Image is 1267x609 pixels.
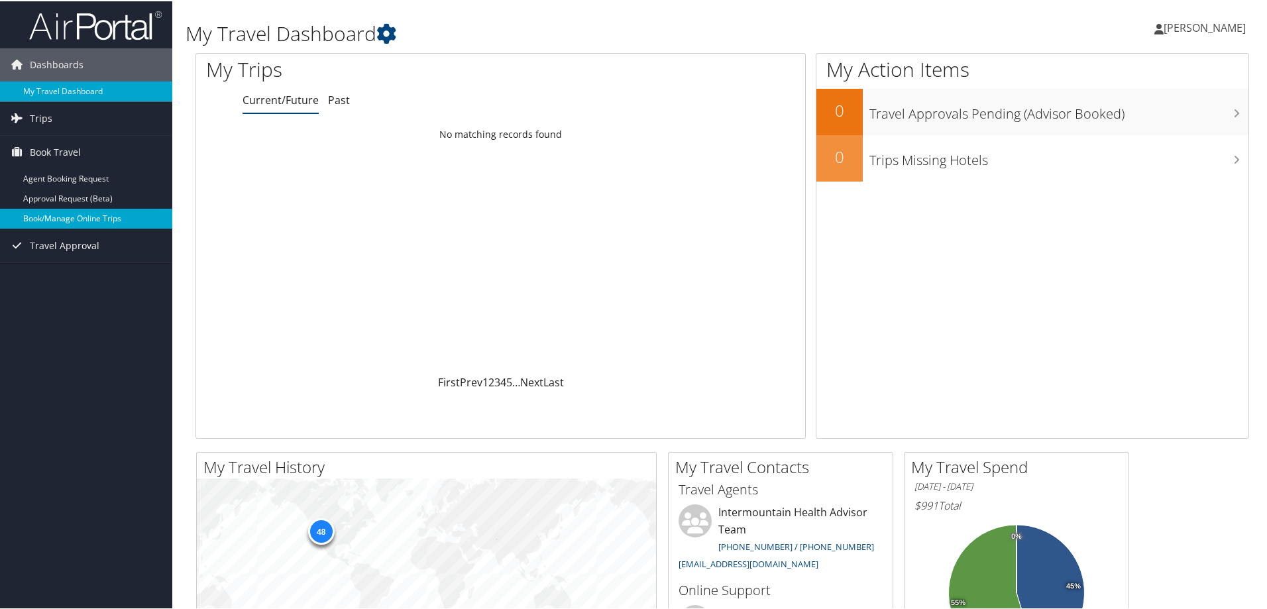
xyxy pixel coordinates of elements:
[243,91,319,106] a: Current/Future
[500,374,506,388] a: 4
[494,374,500,388] a: 3
[30,135,81,168] span: Book Travel
[512,374,520,388] span: …
[816,98,863,121] h2: 0
[520,374,543,388] a: Next
[718,539,874,551] a: [PHONE_NUMBER] / [PHONE_NUMBER]
[869,97,1248,122] h3: Travel Approvals Pending (Advisor Booked)
[914,479,1119,492] h6: [DATE] - [DATE]
[30,47,83,80] span: Dashboards
[951,598,965,606] tspan: 55%
[488,374,494,388] a: 2
[816,134,1248,180] a: 0Trips Missing Hotels
[506,374,512,388] a: 5
[914,497,938,512] span: $991
[29,9,162,40] img: airportal-logo.png
[816,54,1248,82] h1: My Action Items
[186,19,901,46] h1: My Travel Dashboard
[438,374,460,388] a: First
[675,455,893,477] h2: My Travel Contacts
[543,374,564,388] a: Last
[328,91,350,106] a: Past
[1164,19,1246,34] span: [PERSON_NAME]
[203,455,656,477] h2: My Travel History
[679,557,818,569] a: [EMAIL_ADDRESS][DOMAIN_NAME]
[679,580,883,598] h3: Online Support
[816,144,863,167] h2: 0
[30,228,99,261] span: Travel Approval
[482,374,488,388] a: 1
[816,87,1248,134] a: 0Travel Approvals Pending (Advisor Booked)
[196,121,805,145] td: No matching records found
[914,497,1119,512] h6: Total
[206,54,541,82] h1: My Trips
[460,374,482,388] a: Prev
[911,455,1129,477] h2: My Travel Spend
[679,479,883,498] h3: Travel Agents
[672,503,889,574] li: Intermountain Health Advisor Team
[30,101,52,134] span: Trips
[307,517,334,543] div: 48
[1011,531,1022,539] tspan: 0%
[1066,581,1081,589] tspan: 45%
[1154,7,1259,46] a: [PERSON_NAME]
[869,143,1248,168] h3: Trips Missing Hotels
